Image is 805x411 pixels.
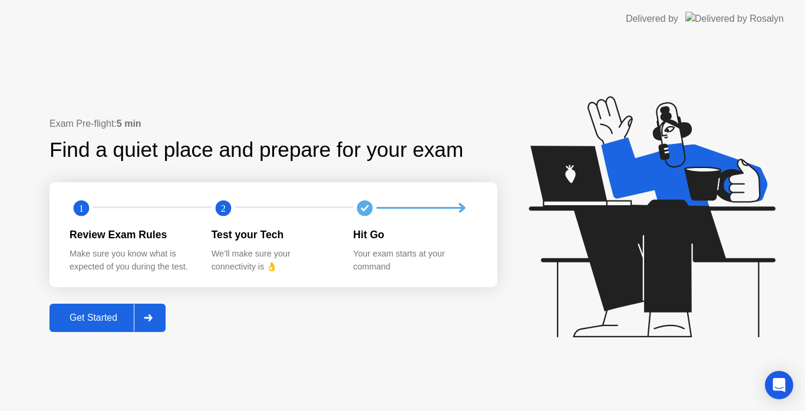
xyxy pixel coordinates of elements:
[221,202,226,213] text: 2
[79,202,84,213] text: 1
[212,248,335,273] div: We’ll make sure your connectivity is 👌
[50,134,465,166] div: Find a quiet place and prepare for your exam
[50,304,166,332] button: Get Started
[626,12,678,26] div: Delivered by
[70,248,193,273] div: Make sure you know what is expected of you during the test.
[765,371,793,399] div: Open Intercom Messenger
[353,227,476,242] div: Hit Go
[70,227,193,242] div: Review Exam Rules
[685,12,784,25] img: Delivered by Rosalyn
[212,227,335,242] div: Test your Tech
[117,119,141,129] b: 5 min
[353,248,476,273] div: Your exam starts at your command
[53,313,134,323] div: Get Started
[50,117,497,131] div: Exam Pre-flight:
